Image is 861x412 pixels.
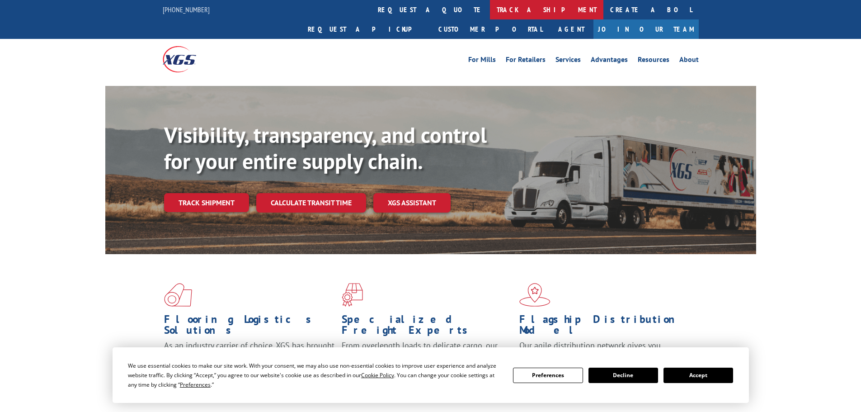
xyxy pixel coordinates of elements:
img: xgs-icon-focused-on-flooring-red [342,283,363,307]
a: XGS ASSISTANT [373,193,451,213]
a: About [679,56,699,66]
img: xgs-icon-total-supply-chain-intelligence-red [164,283,192,307]
span: As an industry carrier of choice, XGS has brought innovation and dedication to flooring logistics... [164,340,334,372]
a: Services [555,56,581,66]
h1: Flagship Distribution Model [519,314,690,340]
span: Cookie Policy [361,371,394,379]
h1: Specialized Freight Experts [342,314,513,340]
a: Calculate transit time [256,193,366,213]
a: Customer Portal [432,19,549,39]
a: For Retailers [506,56,546,66]
img: xgs-icon-flagship-distribution-model-red [519,283,550,307]
a: Join Our Team [593,19,699,39]
a: [PHONE_NUMBER] [163,5,210,14]
span: Preferences [180,381,211,388]
a: Agent [549,19,593,39]
button: Preferences [513,368,583,383]
button: Accept [663,368,733,383]
span: Our agile distribution network gives you nationwide inventory management on demand. [519,340,686,361]
a: Track shipment [164,193,249,212]
a: Request a pickup [301,19,432,39]
h1: Flooring Logistics Solutions [164,314,335,340]
b: Visibility, transparency, and control for your entire supply chain. [164,121,487,175]
a: Resources [638,56,669,66]
a: For Mills [468,56,496,66]
a: Advantages [591,56,628,66]
p: From overlength loads to delicate cargo, our experienced staff knows the best way to move your fr... [342,340,513,380]
button: Decline [588,368,658,383]
div: Cookie Consent Prompt [113,347,749,403]
div: We use essential cookies to make our site work. With your consent, we may also use non-essential ... [128,361,502,389]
